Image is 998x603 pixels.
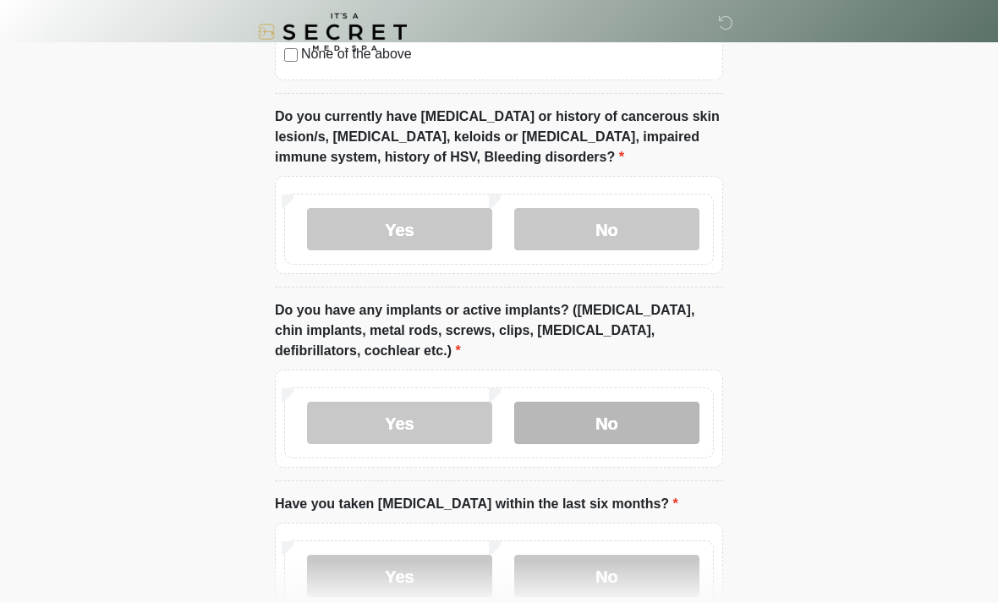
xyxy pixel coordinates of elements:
label: Yes [307,402,492,444]
label: No [514,555,699,597]
label: Have you taken [MEDICAL_DATA] within the last six months? [275,494,678,514]
label: No [514,208,699,250]
label: Yes [307,555,492,597]
label: Do you have any implants or active implants? ([MEDICAL_DATA], chin implants, metal rods, screws, ... [275,300,723,361]
label: Do you currently have [MEDICAL_DATA] or history of cancerous skin lesion/s, [MEDICAL_DATA], keloi... [275,107,723,167]
img: It's A Secret Med Spa Logo [258,13,407,51]
label: Yes [307,208,492,250]
label: No [514,402,699,444]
